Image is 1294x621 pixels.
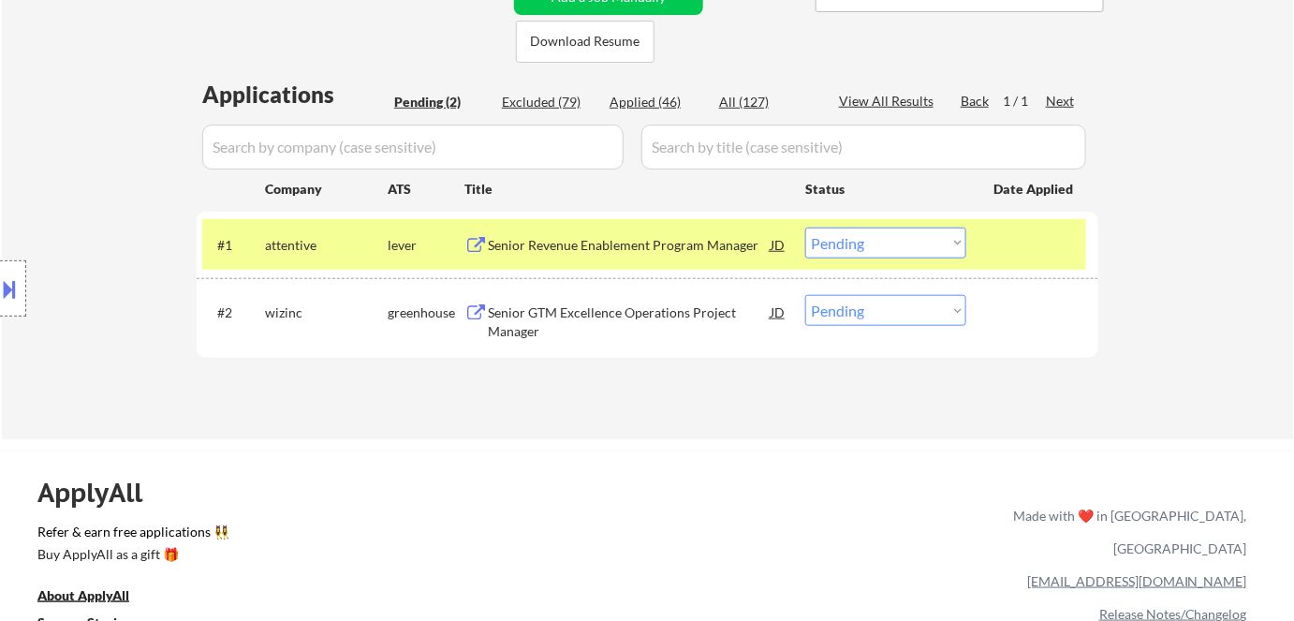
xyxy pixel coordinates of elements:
[388,180,464,199] div: ATS
[805,171,966,205] div: Status
[37,477,164,509] div: ApplyAll
[719,93,813,111] div: All (127)
[202,125,624,170] input: Search by company (case sensitive)
[488,303,771,340] div: Senior GTM Excellence Operations Project Manager
[388,303,464,322] div: greenhouse
[1046,92,1076,111] div: Next
[37,525,622,545] a: Refer & earn free applications 👯‍♀️
[464,180,787,199] div: Title
[388,236,464,255] div: lever
[37,586,155,610] a: About ApplyAll
[769,295,787,329] div: JD
[488,236,771,255] div: Senior Revenue Enablement Program Manager
[202,83,388,106] div: Applications
[37,587,129,603] u: About ApplyAll
[394,93,488,111] div: Pending (2)
[1027,573,1247,589] a: [EMAIL_ADDRESS][DOMAIN_NAME]
[993,180,1076,199] div: Date Applied
[502,93,596,111] div: Excluded (79)
[1006,499,1247,565] div: Made with ❤️ in [GEOGRAPHIC_DATA], [GEOGRAPHIC_DATA]
[641,125,1086,170] input: Search by title (case sensitive)
[37,548,225,561] div: Buy ApplyAll as a gift 🎁
[1003,92,1046,111] div: 1 / 1
[839,92,939,111] div: View All Results
[37,545,225,569] a: Buy ApplyAll as a gift 🎁
[961,92,991,111] div: Back
[610,93,703,111] div: Applied (46)
[516,21,654,63] button: Download Resume
[769,228,787,261] div: JD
